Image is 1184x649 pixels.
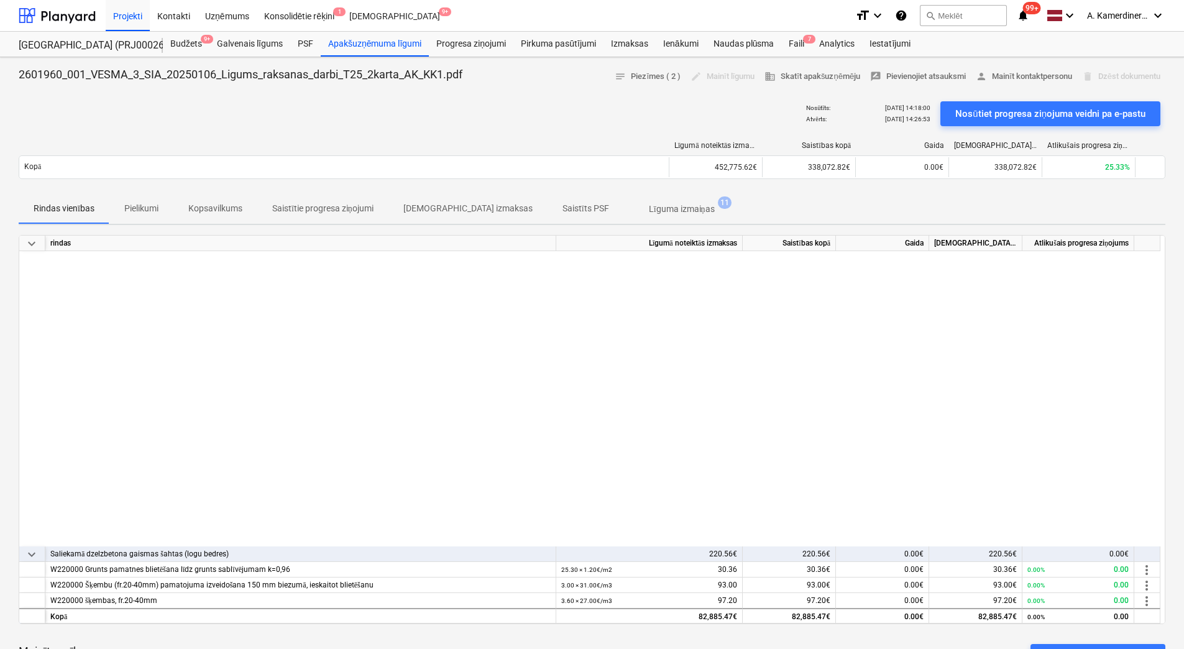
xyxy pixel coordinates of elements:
div: Saistības kopā [768,141,851,150]
span: 11 [718,196,732,209]
div: 30.36 [561,562,737,578]
div: W220000 šķembas, fr.20-40mm [50,593,551,609]
button: Piezīmes ( 2 ) [610,67,686,86]
div: 82,885.47€ [929,608,1022,624]
span: 338,072.82€ [994,163,1037,172]
p: Kopā [24,162,41,172]
a: Analytics [812,32,862,57]
p: [DEMOGRAPHIC_DATA] izmaksas [403,202,533,215]
div: Kopā [45,608,556,624]
small: 25.30 × 1.20€ / m2 [561,566,612,573]
p: Kopsavilkums [188,202,242,215]
p: [DATE] 14:18:00 [885,104,930,112]
span: business [764,71,776,82]
span: 0.00€ [904,581,924,589]
span: 97.20€ [993,596,1017,605]
div: 97.20 [561,593,737,609]
button: Skatīt apakšuzņēmēju [760,67,865,86]
div: Gaida [836,236,929,251]
div: Budžets [163,32,209,57]
div: 0.00 [1027,609,1129,625]
div: Atlikušais progresa ziņojums [1047,141,1131,150]
div: rindas [45,236,556,251]
p: Līguma izmaiņas [649,203,715,216]
div: 0.00€ [1022,546,1134,562]
div: 0.00€ [836,608,929,624]
p: Saistītie progresa ziņojumi [272,202,374,215]
div: [DEMOGRAPHIC_DATA] izmaksas [929,236,1022,251]
a: Apakšuzņēmuma līgumi [321,32,429,57]
a: Pirkuma pasūtījumi [513,32,603,57]
p: Saistīts PSF [562,202,609,215]
small: 0.00% [1027,597,1045,604]
span: 1 [333,7,346,16]
span: 338,072.82€ [808,163,850,172]
div: Saistības kopā [743,236,836,251]
a: Izmaksas [603,32,656,57]
span: more_vert [1139,578,1154,593]
span: 30.36€ [807,565,830,574]
span: notes [615,71,626,82]
div: 82,885.47€ [556,608,743,624]
div: W220000 Šķembu (fr.20-40mm) pamatojuma izveidošana 150 mm biezumā, ieskaitot blietēšanu [50,578,551,593]
a: Progresa ziņojumi [429,32,513,57]
div: 93.00 [561,578,737,593]
span: keyboard_arrow_down [24,547,39,562]
button: Nosūtiet progresa ziņojuma veidni pa e-pastu [940,101,1160,126]
iframe: Chat Widget [1122,589,1184,649]
a: Galvenais līgums [209,32,290,57]
span: keyboard_arrow_down [24,236,39,251]
span: rate_review [870,71,881,82]
a: Iestatījumi [862,32,918,57]
span: Piezīmes ( 2 ) [615,70,681,84]
div: 0.00 [1027,578,1129,593]
div: [DEMOGRAPHIC_DATA] izmaksas [954,141,1037,150]
div: 452,775.62€ [669,157,762,177]
div: Faili [781,32,812,57]
div: 82,885.47€ [743,608,836,624]
span: person [976,71,987,82]
div: Līgumā noteiktās izmaksas [556,236,743,251]
span: 97.20€ [807,596,830,605]
small: 3.00 × 31.00€ / m3 [561,582,612,589]
p: 2601960_001_VESMA_3_SIA_20250106_Ligums_raksanas_darbi_T25_2karta_AK_KK1.pdf [19,67,462,82]
div: 220.56€ [929,546,1022,562]
div: Atlikušais progresa ziņojums [1022,236,1134,251]
div: 0.00 [1027,562,1129,578]
span: 0.00€ [904,596,924,605]
span: Pievienojiet atsauksmi [870,70,966,84]
button: Mainīt kontaktpersonu [971,67,1077,86]
a: Ienākumi [656,32,706,57]
span: 0.00€ [924,163,943,172]
p: Atvērts : [806,115,826,123]
div: Saliekamā dzelzbetona gaismas šahtas (logu bedres) [50,546,551,562]
span: 93.00€ [993,581,1017,589]
span: Skatīt apakšuzņēmēju [764,70,860,84]
span: 93.00€ [807,581,830,589]
div: Nosūtiet progresa ziņojuma veidni pa e-pastu [955,106,1145,122]
span: 25.33% [1105,163,1130,172]
span: 0.00€ [904,565,924,574]
a: PSF [290,32,321,57]
span: 9+ [439,7,451,16]
p: Nosūtīts : [806,104,830,112]
small: 3.60 × 27.00€ / m3 [561,597,612,604]
div: 0.00€ [836,546,929,562]
span: 9+ [201,35,213,44]
a: Naudas plūsma [706,32,782,57]
span: more_vert [1139,563,1154,578]
div: 220.56€ [743,546,836,562]
small: 0.00% [1027,566,1045,573]
div: 0.00 [1027,593,1129,609]
span: 30.36€ [993,565,1017,574]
